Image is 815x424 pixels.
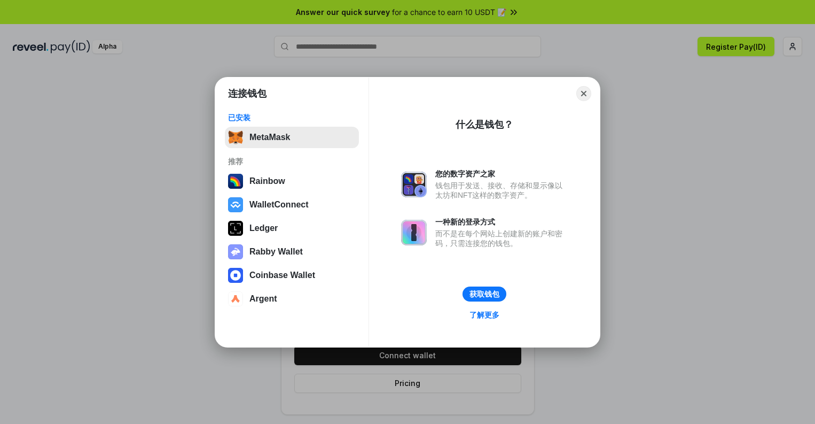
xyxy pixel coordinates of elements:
a: 了解更多 [463,308,506,322]
button: Argent [225,288,359,310]
div: 已安装 [228,113,356,122]
img: svg+xml,%3Csvg%20xmlns%3D%22http%3A%2F%2Fwww.w3.org%2F2000%2Fsvg%22%20fill%3D%22none%22%20viewBox... [228,244,243,259]
div: 钱包用于发送、接收、存储和显示像以太坊和NFT这样的数字资产。 [435,181,568,200]
img: svg+xml,%3Csvg%20xmlns%3D%22http%3A%2F%2Fwww.w3.org%2F2000%2Fsvg%22%20fill%3D%22none%22%20viewBox... [401,220,427,245]
div: Rainbow [249,176,285,186]
img: svg+xml,%3Csvg%20xmlns%3D%22http%3A%2F%2Fwww.w3.org%2F2000%2Fsvg%22%20width%3D%2228%22%20height%3... [228,221,243,236]
div: 一种新的登录方式 [435,217,568,227]
button: Rainbow [225,171,359,192]
div: 您的数字资产之家 [435,169,568,179]
img: svg+xml,%3Csvg%20width%3D%2228%22%20height%3D%2228%22%20viewBox%3D%220%200%2028%2028%22%20fill%3D... [228,197,243,212]
div: 推荐 [228,157,356,166]
div: Rabby Wallet [249,247,303,257]
div: 而不是在每个网站上创建新的账户和密码，只需连接您的钱包。 [435,229,568,248]
img: svg+xml,%3Csvg%20width%3D%2228%22%20height%3D%2228%22%20viewBox%3D%220%200%2028%2028%22%20fill%3D... [228,268,243,283]
img: svg+xml,%3Csvg%20width%3D%22120%22%20height%3D%22120%22%20viewBox%3D%220%200%20120%20120%22%20fil... [228,174,243,189]
button: Coinbase Wallet [225,265,359,286]
div: 什么是钱包？ [456,118,513,131]
img: svg+xml,%3Csvg%20width%3D%2228%22%20height%3D%2228%22%20viewBox%3D%220%200%2028%2028%22%20fill%3D... [228,291,243,306]
div: 获取钱包 [469,289,499,299]
button: 获取钱包 [463,287,506,302]
img: svg+xml,%3Csvg%20fill%3D%22none%22%20height%3D%2233%22%20viewBox%3D%220%200%2035%2033%22%20width%... [228,130,243,145]
button: WalletConnect [225,194,359,215]
button: Close [576,86,591,101]
button: Rabby Wallet [225,241,359,263]
div: Argent [249,294,277,304]
div: WalletConnect [249,200,309,210]
div: Coinbase Wallet [249,271,315,280]
img: svg+xml,%3Csvg%20xmlns%3D%22http%3A%2F%2Fwww.w3.org%2F2000%2Fsvg%22%20fill%3D%22none%22%20viewBox... [401,172,427,197]
div: 了解更多 [469,310,499,320]
div: Ledger [249,223,278,233]
div: MetaMask [249,133,290,142]
button: MetaMask [225,127,359,148]
h1: 连接钱包 [228,87,267,100]
button: Ledger [225,218,359,239]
